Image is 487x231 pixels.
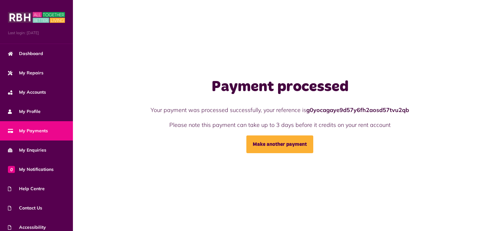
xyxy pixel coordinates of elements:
[8,50,43,57] span: Dashboard
[8,166,15,173] span: 0
[8,70,43,76] span: My Repairs
[139,78,421,96] h1: Payment processed
[8,108,41,115] span: My Profile
[246,135,313,153] a: Make another payment
[8,166,54,173] span: My Notifications
[8,185,45,192] span: Help Centre
[8,147,46,153] span: My Enquiries
[8,89,46,96] span: My Accounts
[8,11,65,24] img: MyRBH
[8,205,42,211] span: Contact Us
[8,30,65,36] span: Last login: [DATE]
[139,106,421,114] p: Your payment was processed successfully, your reference is
[139,121,421,129] p: Please note this payment can take up to 3 days before it credits on your rent account
[8,128,48,134] span: My Payments
[306,106,409,114] strong: g0yocagaye9d57y6fh2aosd57tvu2qb
[8,224,46,231] span: Accessibility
